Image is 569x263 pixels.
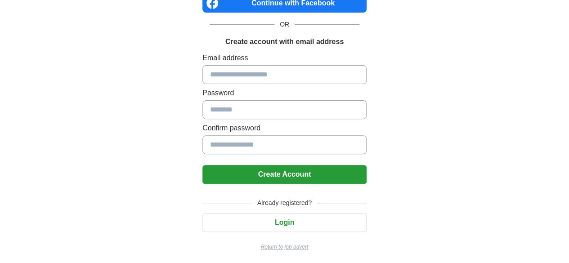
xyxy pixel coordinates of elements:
label: Confirm password [202,123,367,134]
label: Email address [202,53,367,63]
span: Already registered? [252,198,317,208]
button: Create Account [202,165,367,184]
button: Login [202,213,367,232]
label: Password [202,88,367,98]
h1: Create account with email address [225,36,344,47]
a: Return to job advert [202,243,367,251]
a: Login [202,218,367,226]
span: OR [274,20,295,29]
